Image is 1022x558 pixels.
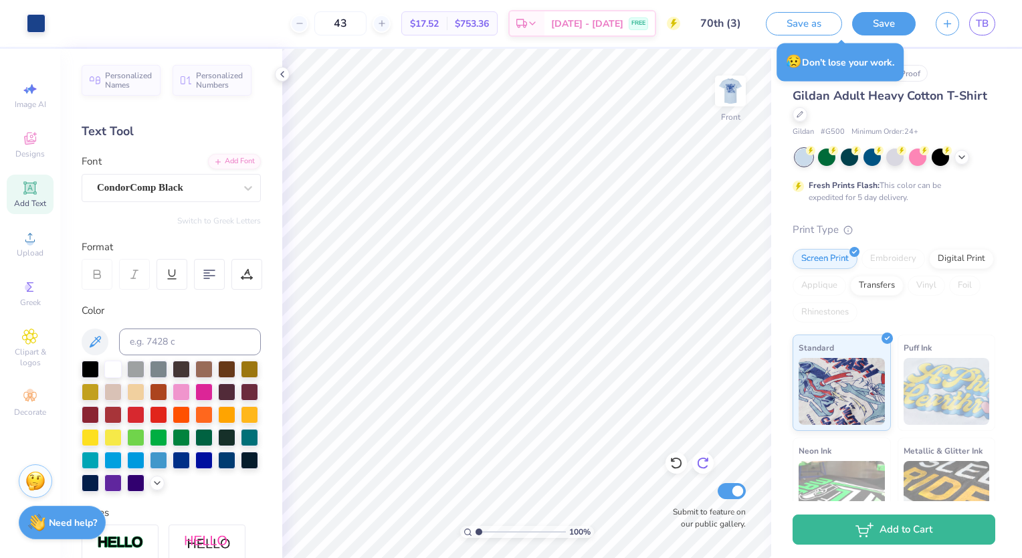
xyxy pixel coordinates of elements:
div: Text Tool [82,122,261,141]
span: TB [976,16,989,31]
span: Gildan [793,126,814,138]
span: $17.52 [410,17,439,31]
span: 100 % [569,526,591,538]
span: Minimum Order: 24 + [851,126,918,138]
span: Add Text [14,198,46,209]
div: Screen Print [793,249,857,269]
span: Designs [15,149,45,159]
span: Puff Ink [904,341,932,355]
img: Metallic & Glitter Ink [904,461,990,528]
div: This color can be expedited for 5 day delivery. [809,179,973,203]
span: FREE [631,19,645,28]
input: – – [314,11,367,35]
div: Front [721,111,740,123]
span: Clipart & logos [7,347,54,368]
div: Rhinestones [793,302,857,322]
img: Neon Ink [799,461,885,528]
img: Front [717,78,744,104]
span: $753.36 [455,17,489,31]
span: [DATE] - [DATE] [551,17,623,31]
div: Transfers [850,276,904,296]
div: Don’t lose your work. [777,43,904,81]
img: Standard [799,358,885,425]
span: Standard [799,341,834,355]
label: Font [82,154,102,169]
div: Embroidery [861,249,925,269]
span: Greek [20,297,41,308]
img: Puff Ink [904,358,990,425]
div: Color [82,303,261,318]
span: # G500 [821,126,845,138]
input: e.g. 7428 c [119,329,261,355]
strong: Need help? [49,517,97,529]
div: Foil [949,276,981,296]
span: Personalized Numbers [196,71,243,90]
span: Gildan Adult Heavy Cotton T-Shirt [793,88,987,104]
img: Shadow [184,535,231,551]
input: Untitled Design [690,10,756,37]
img: Stroke [97,535,144,551]
button: Switch to Greek Letters [177,215,261,226]
div: Digital Print [929,249,994,269]
div: Vinyl [908,276,945,296]
button: Add to Cart [793,515,995,545]
a: TB [969,12,995,35]
strong: Fresh Prints Flash: [809,180,880,191]
span: Metallic & Glitter Ink [904,444,983,458]
div: Format [82,240,262,255]
span: Personalized Names [105,71,152,90]
span: Neon Ink [799,444,831,458]
div: Add Font [208,154,261,169]
span: Image AI [15,99,46,110]
label: Submit to feature on our public gallery. [666,506,746,530]
button: Save as [766,12,842,35]
span: Upload [17,248,43,258]
div: Styles [82,505,261,521]
span: Decorate [14,407,46,417]
div: Print Type [793,222,995,238]
span: 😥 [786,53,802,70]
button: Save [852,12,916,35]
div: Applique [793,276,846,296]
